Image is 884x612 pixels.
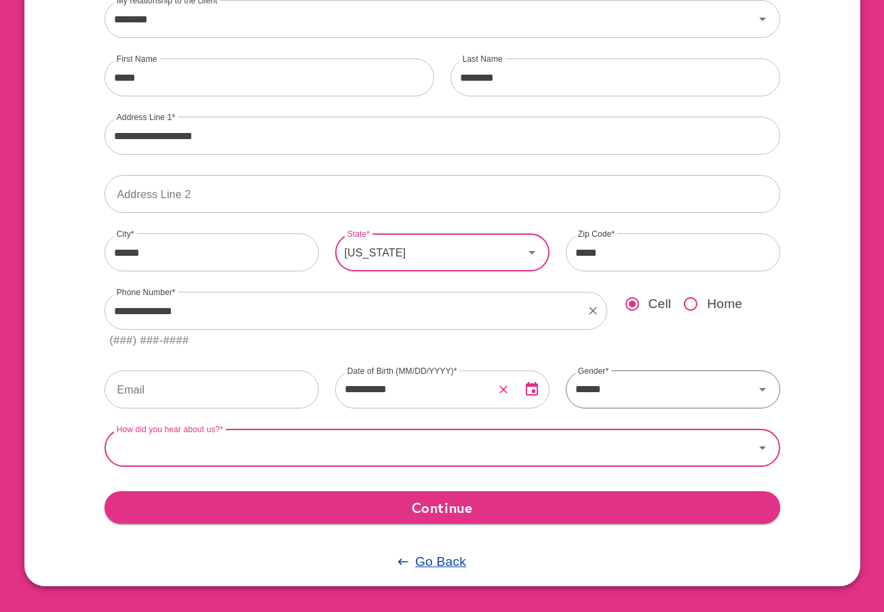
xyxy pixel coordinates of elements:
svg: Icon [524,244,540,261]
button: Open Date Picker [516,373,548,406]
svg: Icon [754,381,771,398]
span: Continue [115,495,769,520]
button: Continue [104,491,780,524]
div: [US_STATE] [335,233,524,271]
svg: Icon [754,11,771,27]
svg: Icon [754,440,771,456]
button: Clear [495,381,512,398]
u: Go Back [415,554,466,569]
span: Cell [649,294,672,314]
span: Home [707,294,742,314]
div: (###) ###-#### [110,332,189,350]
